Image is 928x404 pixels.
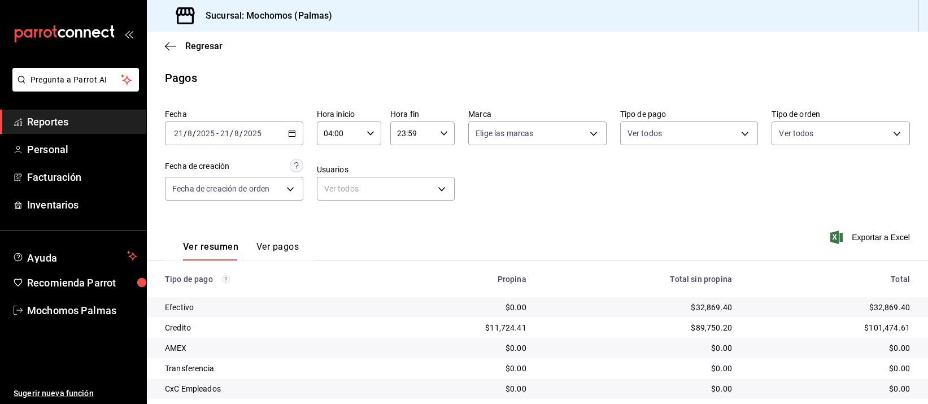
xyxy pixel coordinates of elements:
[256,241,299,260] button: Ver pagos
[165,69,197,86] div: Pagos
[393,383,526,394] div: $0.00
[196,129,215,138] input: ----
[165,322,374,333] div: Credito
[317,110,381,118] label: Hora inicio
[393,322,526,333] div: $11,724.41
[165,41,223,51] button: Regresar
[27,275,137,290] span: Recomienda Parrot
[544,275,732,284] div: Total sin propina
[544,302,732,313] div: $32,869.40
[27,170,137,185] span: Facturación
[197,9,333,23] h3: Sucursal: Mochomos (Palmas)
[14,388,137,399] span: Sugerir nueva función
[27,197,137,212] span: Inventarios
[27,114,137,129] span: Reportes
[833,231,910,244] button: Exportar a Excel
[183,241,238,260] button: Ver resumen
[165,110,303,118] label: Fecha
[544,383,732,394] div: $0.00
[165,363,374,374] div: Transferencia
[476,128,533,139] span: Elige las marcas
[468,110,607,118] label: Marca
[230,129,233,138] span: /
[220,129,230,138] input: --
[750,302,910,313] div: $32,869.40
[317,166,455,173] label: Usuarios
[393,302,526,313] div: $0.00
[27,303,137,318] span: Mochomos Palmas
[544,342,732,354] div: $0.00
[165,302,374,313] div: Efectivo
[216,129,219,138] span: -
[750,383,910,394] div: $0.00
[184,129,187,138] span: /
[8,82,139,94] a: Pregunta a Parrot AI
[239,129,243,138] span: /
[772,110,910,118] label: Tipo de orden
[193,129,196,138] span: /
[750,342,910,354] div: $0.00
[750,322,910,333] div: $101,474.61
[544,363,732,374] div: $0.00
[544,322,732,333] div: $89,750.20
[393,275,526,284] div: Propina
[172,183,269,194] span: Fecha de creación de orden
[27,142,137,157] span: Personal
[390,110,455,118] label: Hora fin
[187,129,193,138] input: --
[12,68,139,92] button: Pregunta a Parrot AI
[779,128,813,139] span: Ver todos
[165,342,374,354] div: AMEX
[750,363,910,374] div: $0.00
[620,110,759,118] label: Tipo de pago
[124,29,133,38] button: open_drawer_menu
[222,275,230,283] svg: Los pagos realizados con Pay y otras terminales son montos brutos.
[393,342,526,354] div: $0.00
[243,129,262,138] input: ----
[317,177,455,201] div: Ver todos
[165,383,374,394] div: CxC Empleados
[165,275,374,284] div: Tipo de pago
[393,363,526,374] div: $0.00
[750,275,910,284] div: Total
[31,74,121,86] span: Pregunta a Parrot AI
[27,249,123,263] span: Ayuda
[173,129,184,138] input: --
[185,41,223,51] span: Regresar
[165,160,229,172] div: Fecha de creación
[628,128,662,139] span: Ver todos
[234,129,239,138] input: --
[183,241,299,260] div: navigation tabs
